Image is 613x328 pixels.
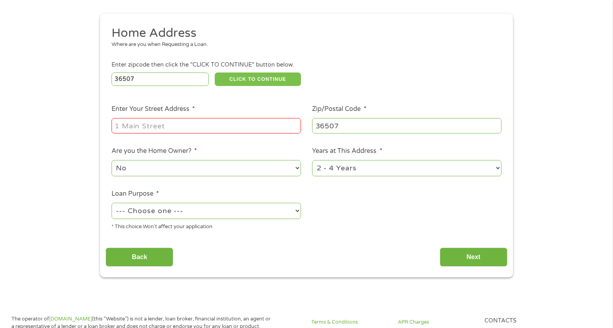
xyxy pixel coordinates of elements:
[112,190,159,198] label: Loan Purpose
[484,317,561,325] h4: Contacts
[112,105,195,113] label: Enter Your Street Address
[312,147,382,155] label: Years at This Address
[112,41,496,49] div: Where are you when Requesting a Loan.
[112,61,501,69] div: Enter zipcode then click the "CLICK TO CONTINUE" button below.
[112,118,301,133] input: 1 Main Street
[398,318,475,326] a: APR Charges
[112,25,496,41] h2: Home Address
[440,248,507,267] input: Next
[106,248,173,267] input: Back
[49,316,92,322] a: [DOMAIN_NAME]
[112,72,209,86] input: Enter Zipcode (e.g 01510)
[312,105,366,113] label: Zip/Postal Code
[112,220,301,231] div: * This choice Won’t affect your application
[112,147,197,155] label: Are you the Home Owner?
[215,72,301,86] button: CLICK TO CONTINUE
[311,318,388,326] a: Terms & Conditions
